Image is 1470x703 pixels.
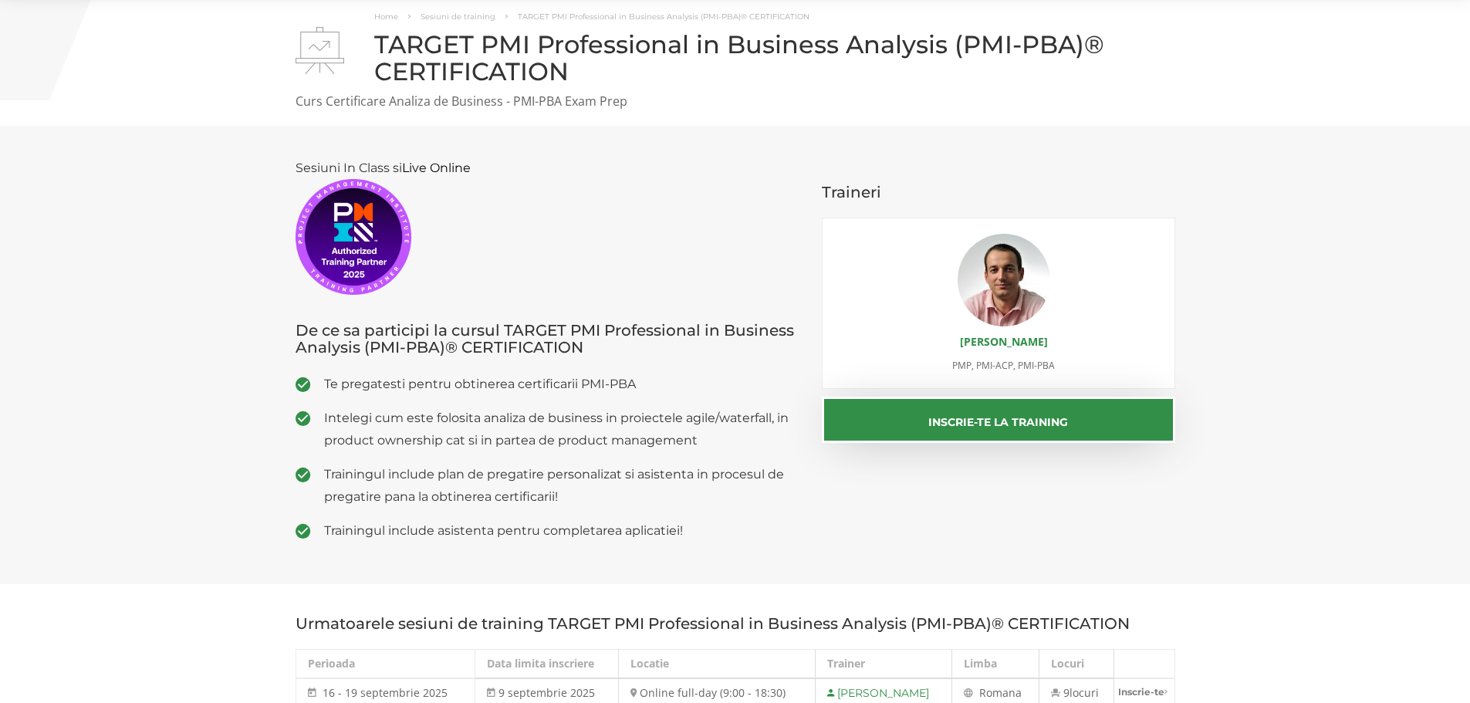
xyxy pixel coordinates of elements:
[324,463,799,508] span: Trainingul include plan de pregatire personalizat si asistenta in procesul de pregatire pana la o...
[296,157,799,295] p: Sesiuni In Class si
[324,407,799,451] span: Intelegi cum este folosita analiza de business in proiectele agile/waterfall, in product ownershi...
[296,615,1175,632] h3: Urmatoarele sesiuni de training TARGET PMI Professional in Business Analysis (PMI-PBA)® CERTIFICA...
[518,12,809,22] span: TARGET PMI Professional in Business Analysis (PMI-PBA)® CERTIFICATION
[1039,650,1114,679] th: Locuri
[421,12,495,22] a: Sesiuni de training
[952,359,1055,372] span: PMP, PMI-ACP, PMI-PBA
[296,31,1175,85] h1: TARGET PMI Professional in Business Analysis (PMI-PBA)® CERTIFICATION
[958,234,1050,326] img: Alexandru Moise
[402,161,471,175] span: Live Online
[992,685,1022,700] span: mana
[324,373,799,395] span: Te pregatesti pentru obtinerea certificarii PMI-PBA
[960,334,1048,349] a: [PERSON_NAME]
[296,322,799,356] h3: De ce sa participi la cursul TARGET PMI Professional in Business Analysis (PMI-PBA)® CERTIFICATION
[374,12,398,22] a: Home
[475,650,619,679] th: Data limita inscriere
[296,27,344,74] img: TARGET PMI Professional in Business Analysis (PMI-PBA)® CERTIFICATION
[1070,685,1099,700] span: locuri
[296,650,475,679] th: Perioada
[323,685,448,700] span: 16 - 19 septembrie 2025
[979,685,992,700] span: Ro
[324,519,799,542] span: Trainingul include asistenta pentru completarea aplicatiei!
[952,650,1039,679] th: Limba
[296,93,1175,110] p: Curs Certificare Analiza de Business - PMI-PBA Exam Prep
[822,184,1175,201] h3: Traineri
[619,650,816,679] th: Locatie
[822,397,1175,443] button: Inscrie-te la training
[816,650,952,679] th: Trainer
